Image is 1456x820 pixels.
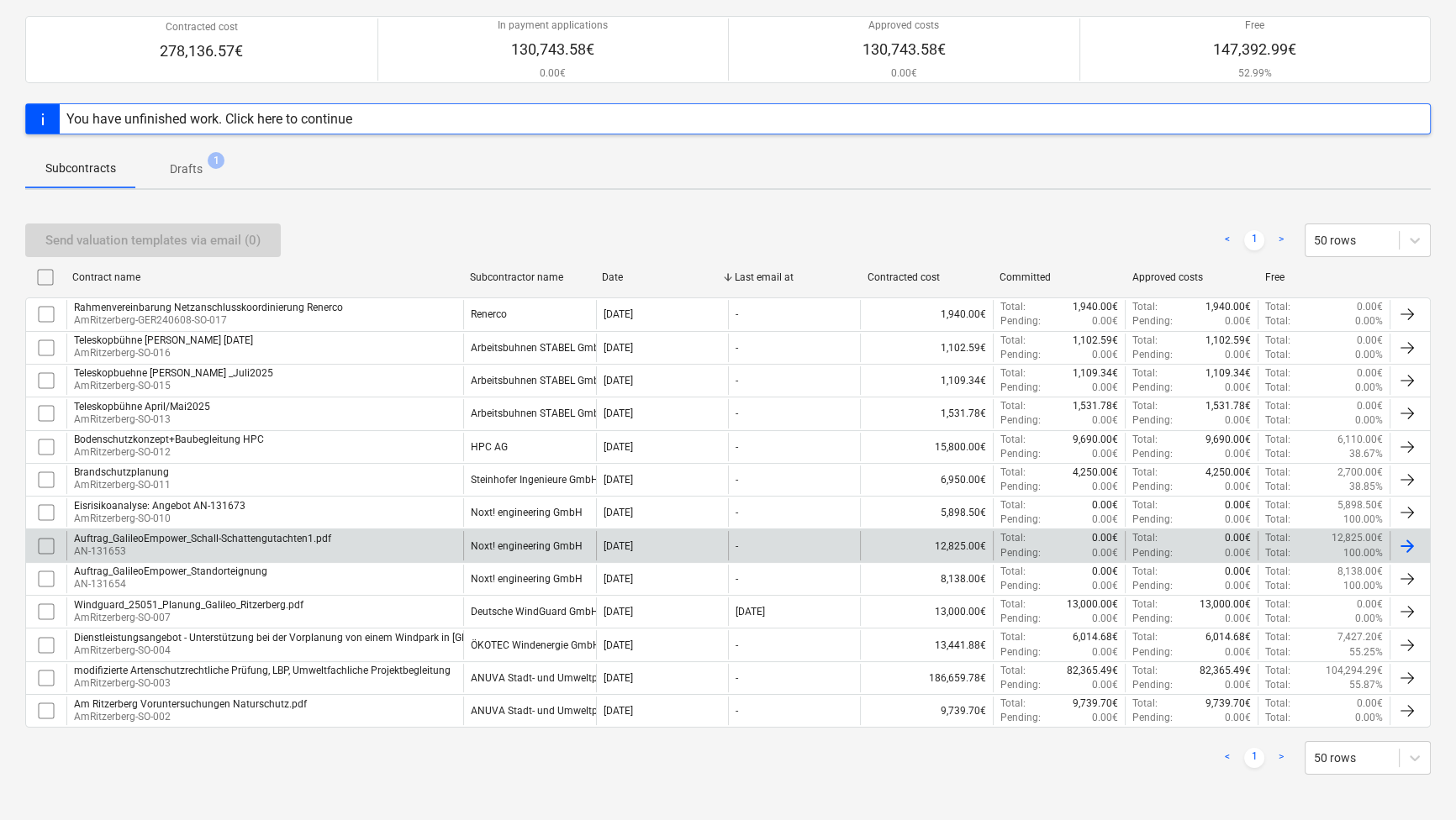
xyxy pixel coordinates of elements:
div: - [736,375,738,386]
div: 1,102.59€ [860,334,992,362]
div: - [736,507,738,518]
p: Total : [1000,433,1026,447]
p: Total : [1265,664,1290,678]
div: [DATE] [604,639,633,651]
p: 0.00€ [1225,413,1251,428]
div: Auftrag_GalileoEmpower_Schall-Schattengutachten1.pdf [74,533,331,544]
p: 0.00€ [1225,612,1251,626]
p: 0.00% [1355,381,1383,395]
p: Total : [1132,498,1158,512]
p: 0.00€ [1092,447,1118,461]
p: AmRitzerberg-SO-010 [74,512,245,526]
p: 130,743.58€ [498,39,608,60]
div: modifizierte Artenschutzrechtliche Prüfung, LBP, Umweltfachliche Projektbegleitung [74,665,451,676]
p: Total : [1265,399,1290,413]
div: - [736,672,738,684]
p: 7,427.20€ [1337,630,1383,644]
p: Total : [1000,531,1026,545]
div: - [736,474,738,486]
p: 0.00% [1355,348,1383,362]
div: [DATE] [604,375,633,386]
div: [DATE] [604,540,633,552]
div: Contracted cost [868,271,987,283]
p: 100.00% [1343,546,1383,560]
p: 1,940.00€ [1073,300,1118,314]
div: Subcontractor name [470,271,589,283]
p: 0.00€ [1092,546,1118,560]
p: 1,531.78€ [1073,399,1118,413]
div: [DATE] [604,573,633,585]
div: You have unfinished work. Click here to continue [66,111,352,127]
p: 0.00€ [1225,447,1251,461]
p: Total : [1000,597,1026,612]
p: 0.00€ [1225,531,1251,545]
div: Bodenschutzkonzept+Baubegleitung HPC [74,434,264,445]
div: Auftrag_GalileoEmpower_Standorteignung [74,565,267,577]
p: Pending : [1132,381,1173,395]
div: Arbeitsbuhnen STABEL GmbH [471,375,607,386]
p: Total : [1000,366,1026,381]
p: 0.00€ [1357,366,1383,381]
div: HPC AG [471,441,508,453]
p: Pending : [1000,645,1041,660]
p: Total : [1000,696,1026,711]
p: Pending : [1000,612,1041,626]
p: 0.00€ [1092,480,1118,494]
p: 2,700.00€ [1337,465,1383,480]
div: Steinhofer Ingenieure GmbH [471,474,599,486]
p: Total : [1265,711,1290,725]
p: Total : [1265,531,1290,545]
div: Dienstleistungsangebot - Unterstützung bei der Vorplanung von einem Windpark in [GEOGRAPHIC_DATA]... [74,632,588,644]
p: Total : [1265,465,1290,480]
div: - [736,540,738,552]
p: Total : [1132,334,1158,348]
div: Arbeitsbuhnen STABEL GmbH [471,342,607,354]
p: Drafts [170,160,203,178]
p: 9,690.00€ [1073,433,1118,447]
div: [DATE] [604,507,633,518]
p: 9,690.00€ [1205,433,1251,447]
p: 0.00€ [1092,678,1118,692]
p: 0.00€ [1357,334,1383,348]
p: Total : [1000,334,1026,348]
div: Arbeitsbuhnen STABEL GmbH [471,407,607,419]
p: Total : [1265,512,1290,527]
p: 104,294.29€ [1326,664,1383,678]
p: Total : [1265,630,1290,644]
p: Total : [1265,433,1290,447]
p: 52.99% [1213,66,1296,81]
p: 0.00% [1355,314,1383,329]
span: 1 [208,152,224,169]
div: - [736,441,738,453]
div: Am Ritzerberg Voruntersuchungen Naturschutz.pdf [74,698,307,710]
div: [DATE] [604,342,633,354]
p: 1,531.78€ [1205,399,1251,413]
p: 0.00€ [1225,645,1251,660]
p: Total : [1265,447,1290,461]
p: Total : [1265,366,1290,381]
div: 13,000.00€ [860,597,992,626]
p: 0.00€ [1357,597,1383,612]
p: Subcontracts [45,160,116,177]
p: AmRitzerberg-SO-016 [74,346,253,360]
p: Total : [1132,630,1158,644]
p: 55.87% [1349,678,1383,692]
div: [DATE] [604,606,633,618]
p: AmRitzerberg-SO-007 [74,611,303,625]
p: Pending : [1000,546,1041,560]
p: Total : [1132,433,1158,447]
p: 1,940.00€ [1205,300,1251,314]
p: 0.00€ [498,66,608,81]
p: Approved costs [863,18,946,33]
p: Pending : [1132,579,1173,593]
a: Next page [1271,748,1291,768]
p: 100.00% [1343,512,1383,527]
div: - [736,308,738,320]
p: 147,392.99€ [1213,39,1296,60]
p: 6,014.68€ [1205,630,1251,644]
div: Windguard_25051_Planung_Galileo_Ritzerberg.pdf [74,599,303,611]
p: Pending : [1132,546,1173,560]
p: In payment applications [498,18,608,33]
p: Total : [1265,612,1290,626]
p: Total : [1265,348,1290,362]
